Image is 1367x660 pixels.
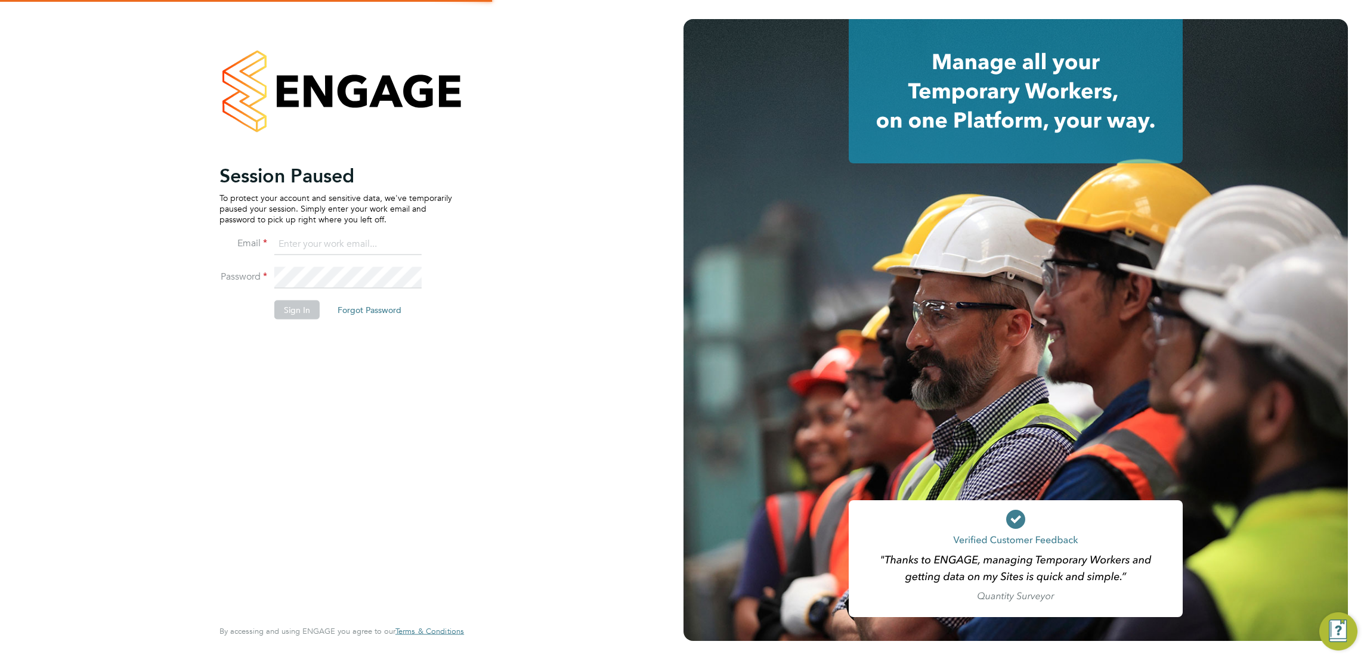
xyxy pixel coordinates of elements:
h2: Session Paused [219,163,452,187]
span: By accessing and using ENGAGE you agree to our [219,626,464,636]
label: Email [219,237,267,249]
button: Forgot Password [328,300,411,319]
a: Terms & Conditions [395,627,464,636]
button: Sign In [274,300,320,319]
label: Password [219,270,267,283]
p: To protect your account and sensitive data, we've temporarily paused your session. Simply enter y... [219,192,452,225]
input: Enter your work email... [274,234,422,255]
button: Engage Resource Center [1319,612,1357,650]
span: Terms & Conditions [395,626,464,636]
